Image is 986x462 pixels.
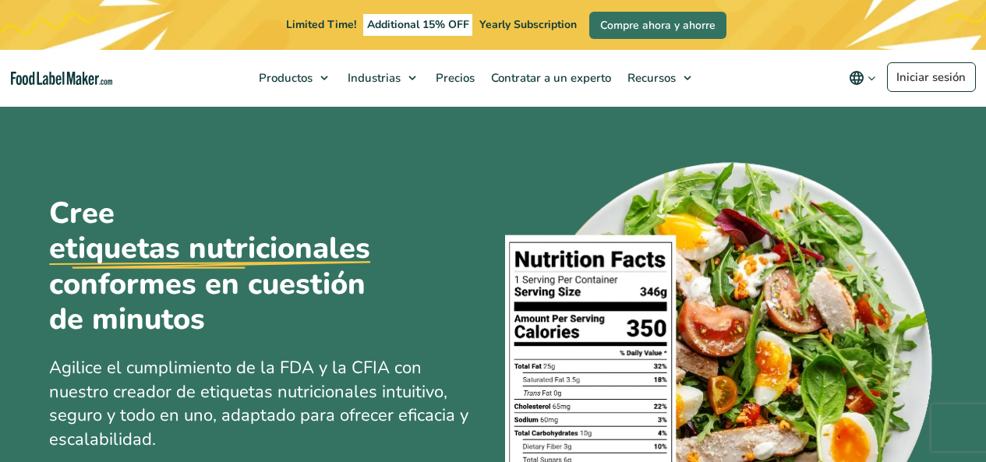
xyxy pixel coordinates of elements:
a: Contratar a un experto [483,50,616,106]
a: Precios [428,50,479,106]
span: Agilice el cumplimiento de la FDA y la CFIA con nuestro creador de etiquetas nutricionales intuit... [49,356,468,451]
span: Additional 15% OFF [363,14,473,36]
span: Yearly Subscription [479,17,577,32]
span: Precios [431,70,476,86]
span: Contratar a un experto [486,70,613,86]
span: Productos [254,70,314,86]
h1: Cree conformes en cuestión de minutos [49,196,408,337]
a: Iniciar sesión [887,62,976,92]
a: Productos [251,50,336,106]
span: Industrias [343,70,402,86]
a: Industrias [340,50,424,106]
span: Recursos [623,70,677,86]
a: Compre ahora y ahorre [589,12,726,39]
a: Recursos [620,50,699,106]
span: Limited Time! [286,17,356,32]
u: etiquetas nutricionales [49,231,370,266]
